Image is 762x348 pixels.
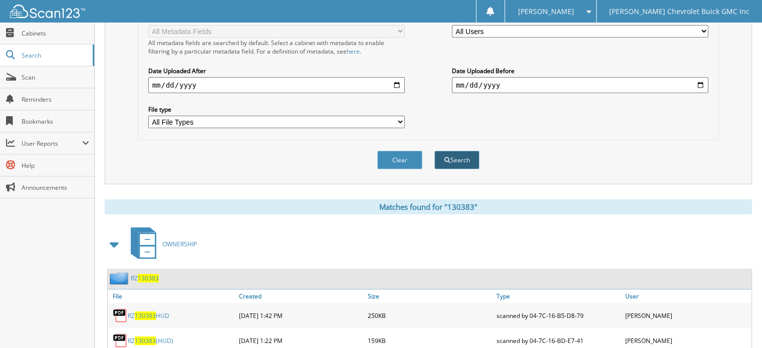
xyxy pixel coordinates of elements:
[10,5,85,18] img: scan123-logo-white.svg
[148,67,405,75] label: Date Uploaded After
[105,199,752,214] div: Matches found for "130383"
[22,73,89,82] span: Scan
[22,161,89,170] span: Help
[452,67,708,75] label: Date Uploaded Before
[128,336,173,345] a: RZ130383(HUD)
[110,272,131,284] img: folder2.png
[623,289,751,303] a: User
[138,274,159,282] span: 130383
[434,151,479,169] button: Search
[236,305,365,325] div: [DATE] 1:42 PM
[609,9,749,15] span: [PERSON_NAME] Chevrolet Buick GMC Inc
[22,117,89,126] span: Bookmarks
[135,336,156,345] span: 130383
[22,95,89,104] span: Reminders
[22,29,89,38] span: Cabinets
[148,39,405,56] div: All metadata fields are searched by default. Select a cabinet with metadata to enable filtering b...
[22,139,82,148] span: User Reports
[108,289,236,303] a: File
[162,240,197,248] span: OWNERSHIP
[236,289,365,303] a: Created
[623,305,751,325] div: [PERSON_NAME]
[148,105,405,114] label: File type
[125,224,197,264] a: OWNERSHIP
[347,47,360,56] a: here
[135,311,156,320] span: 130383
[128,311,169,320] a: RZ130383HUD
[365,289,494,303] a: Size
[494,305,623,325] div: scanned by 04-7C-16-B5-D8-79
[22,183,89,192] span: Announcements
[712,300,762,348] iframe: Chat Widget
[131,274,159,282] a: RZ130383
[113,333,128,348] img: PDF.png
[377,151,422,169] button: Clear
[452,77,708,93] input: end
[148,77,405,93] input: start
[113,308,128,323] img: PDF.png
[365,305,494,325] div: 250KB
[22,51,88,60] span: Search
[494,289,623,303] a: Type
[518,9,574,15] span: [PERSON_NAME]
